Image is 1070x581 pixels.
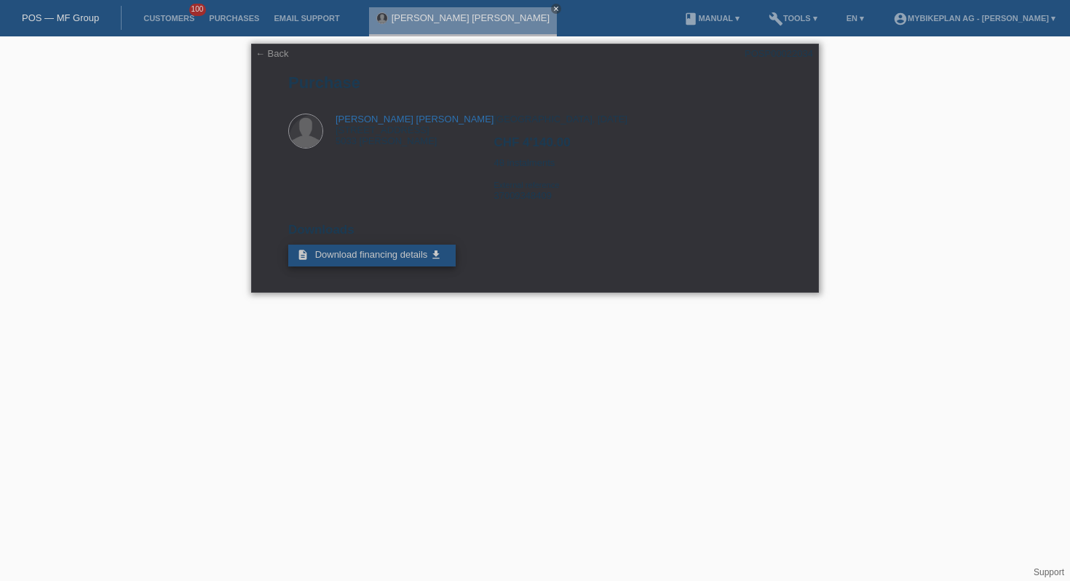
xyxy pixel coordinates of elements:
span: 100 [189,4,207,16]
i: get_app [430,249,442,261]
a: account_circleMybikeplan AG - [PERSON_NAME] ▾ [886,14,1063,23]
i: build [769,12,783,26]
a: EN ▾ [839,14,871,23]
i: close [552,5,560,12]
a: close [551,4,561,14]
span: External reference [494,181,559,189]
a: Customers [136,14,202,23]
a: Email Support [266,14,346,23]
i: description [297,249,309,261]
h1: Purchase [288,74,782,92]
h2: CHF 4'140.00 [494,135,781,157]
a: [PERSON_NAME] [PERSON_NAME] [336,114,494,125]
i: account_circle [893,12,908,26]
div: [STREET_ADDRESS] 5033 [PERSON_NAME] [336,114,494,146]
a: POS — MF Group [22,12,99,23]
a: description Download financing details get_app [288,245,456,266]
div: [GEOGRAPHIC_DATA], [DATE] 48 instalments 37009348409 [494,114,781,212]
a: Purchases [202,14,266,23]
h2: Downloads [288,223,782,245]
a: [PERSON_NAME] [PERSON_NAME] [392,12,550,23]
a: buildTools ▾ [761,14,825,23]
a: ← Back [255,48,289,59]
i: book [683,12,698,26]
span: Download financing details [315,249,428,260]
div: POSP00022034 [745,48,813,59]
a: bookManual ▾ [676,14,747,23]
a: Support [1034,567,1064,577]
